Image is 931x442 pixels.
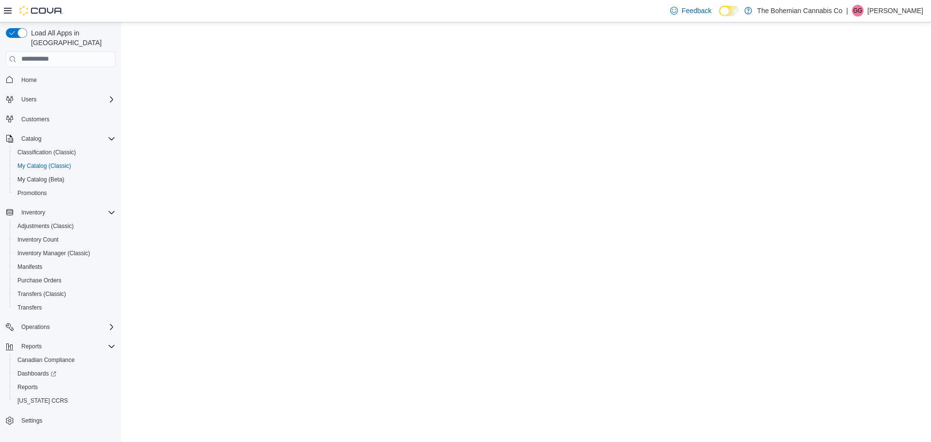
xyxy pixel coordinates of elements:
span: Users [21,96,36,103]
button: Classification (Classic) [10,146,119,159]
a: Classification (Classic) [14,147,80,158]
button: Customers [2,112,119,126]
button: Promotions [10,186,119,200]
span: My Catalog (Beta) [14,174,115,185]
span: Load All Apps in [GEOGRAPHIC_DATA] [27,28,115,48]
span: Manifests [14,261,115,273]
button: Inventory [2,206,119,219]
button: Inventory Manager (Classic) [10,246,119,260]
button: Reports [2,340,119,353]
span: Settings [17,414,115,426]
button: Catalog [17,133,45,145]
a: Settings [17,415,46,426]
a: Adjustments (Classic) [14,220,78,232]
button: Transfers (Classic) [10,287,119,301]
p: The Bohemian Cannabis Co [757,5,842,16]
button: Inventory [17,207,49,218]
span: Adjustments (Classic) [14,220,115,232]
span: Inventory Manager (Classic) [17,249,90,257]
button: Adjustments (Classic) [10,219,119,233]
a: Inventory Count [14,234,63,246]
button: Users [2,93,119,106]
span: My Catalog (Beta) [17,176,64,183]
button: Settings [2,413,119,427]
a: Customers [17,114,53,125]
a: Canadian Compliance [14,354,79,366]
a: Feedback [666,1,715,20]
span: Inventory Count [14,234,115,246]
button: Home [2,73,119,87]
span: Promotions [17,189,47,197]
img: Cova [19,6,63,16]
button: Catalog [2,132,119,146]
span: Reports [17,383,38,391]
span: Catalog [17,133,115,145]
button: Reports [10,380,119,394]
span: Canadian Compliance [14,354,115,366]
button: Purchase Orders [10,274,119,287]
a: Purchase Orders [14,275,65,286]
span: Home [17,74,115,86]
button: Manifests [10,260,119,274]
button: Users [17,94,40,105]
span: Transfers [17,304,42,311]
span: Transfers (Classic) [17,290,66,298]
button: Canadian Compliance [10,353,119,367]
span: Reports [14,381,115,393]
a: Reports [14,381,42,393]
a: Transfers [14,302,46,313]
span: Users [17,94,115,105]
span: Transfers (Classic) [14,288,115,300]
span: Operations [21,323,50,331]
button: My Catalog (Classic) [10,159,119,173]
button: My Catalog (Beta) [10,173,119,186]
span: [US_STATE] CCRS [17,397,68,405]
span: Feedback [682,6,711,16]
a: Inventory Manager (Classic) [14,247,94,259]
button: Reports [17,341,46,352]
a: Manifests [14,261,46,273]
span: Catalog [21,135,41,143]
a: Home [17,74,41,86]
span: My Catalog (Classic) [14,160,115,172]
span: Canadian Compliance [17,356,75,364]
div: Givar Gilani [852,5,864,16]
span: Inventory Count [17,236,59,244]
span: Customers [17,113,115,125]
span: Adjustments (Classic) [17,222,74,230]
a: My Catalog (Classic) [14,160,75,172]
span: Home [21,76,37,84]
p: | [846,5,848,16]
button: Inventory Count [10,233,119,246]
span: Classification (Classic) [14,147,115,158]
span: Settings [21,417,42,425]
button: Transfers [10,301,119,314]
span: Operations [17,321,115,333]
span: Customers [21,115,49,123]
span: Purchase Orders [14,275,115,286]
a: Dashboards [10,367,119,380]
a: My Catalog (Beta) [14,174,68,185]
span: Manifests [17,263,42,271]
span: Inventory [17,207,115,218]
input: Dark Mode [719,6,739,16]
a: Promotions [14,187,51,199]
span: Reports [21,343,42,350]
span: Classification (Classic) [17,148,76,156]
p: [PERSON_NAME] [867,5,923,16]
span: My Catalog (Classic) [17,162,71,170]
span: GG [853,5,863,16]
span: Reports [17,341,115,352]
span: Transfers [14,302,115,313]
span: Promotions [14,187,115,199]
button: [US_STATE] CCRS [10,394,119,408]
span: Dashboards [17,370,56,377]
a: [US_STATE] CCRS [14,395,72,407]
button: Operations [2,320,119,334]
span: Inventory [21,209,45,216]
a: Transfers (Classic) [14,288,70,300]
span: Dashboards [14,368,115,379]
span: Purchase Orders [17,277,62,284]
span: Washington CCRS [14,395,115,407]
